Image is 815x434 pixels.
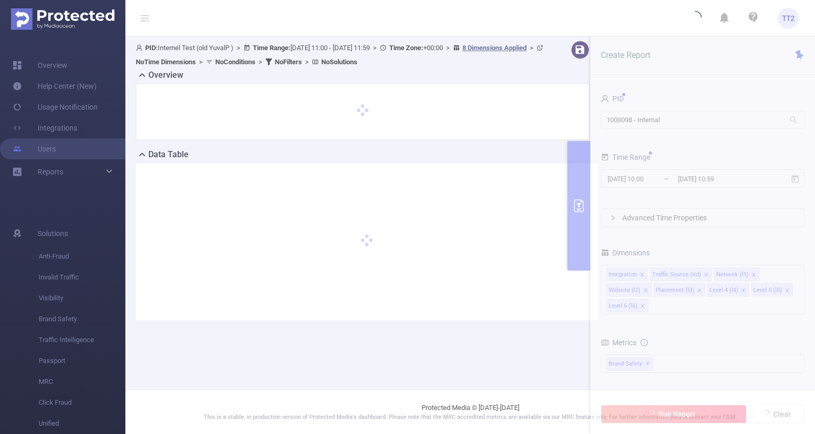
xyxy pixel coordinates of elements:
span: Brand Safety [39,309,125,330]
span: Visibility [39,288,125,309]
i: icon: user [136,44,145,51]
b: PID: [145,44,158,52]
span: TT2 [782,8,795,29]
img: Protected Media [11,8,114,30]
a: Help Center (New) [13,76,97,97]
i: icon: loading [689,11,702,26]
span: Unified [39,413,125,434]
span: Traffic Intelligence [39,330,125,350]
span: Anti-Fraud [39,246,125,267]
span: > [255,58,265,66]
span: MRC [39,371,125,392]
span: > [527,44,537,52]
a: Users [13,138,56,159]
a: Overview [13,55,67,76]
span: Reports [38,168,63,176]
a: Usage Notification [13,97,98,118]
span: Click Fraud [39,392,125,413]
b: Time Zone: [389,44,423,52]
h2: Data Table [148,148,189,161]
p: This is a stable, in production version of Protected Media's dashboard. Please note that the MRC ... [152,413,789,422]
span: Internel Test (old YuvalP ) [DATE] 11:00 - [DATE] 11:59 +00:00 [136,44,546,66]
b: Time Range: [253,44,290,52]
u: 8 Dimensions Applied [462,44,527,52]
span: Passport [39,350,125,371]
a: Integrations [13,118,77,138]
a: Reports [38,161,63,182]
span: > [302,58,312,66]
span: > [370,44,380,52]
span: > [443,44,453,52]
span: Solutions [38,223,68,244]
span: > [234,44,243,52]
b: No Time Dimensions [136,58,196,66]
span: > [196,58,206,66]
footer: Protected Media © [DATE]-[DATE] [125,390,815,434]
b: No Filters [275,58,302,66]
h2: Overview [148,69,183,81]
b: No Conditions [215,58,255,66]
b: No Solutions [321,58,357,66]
span: Invalid Traffic [39,267,125,288]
